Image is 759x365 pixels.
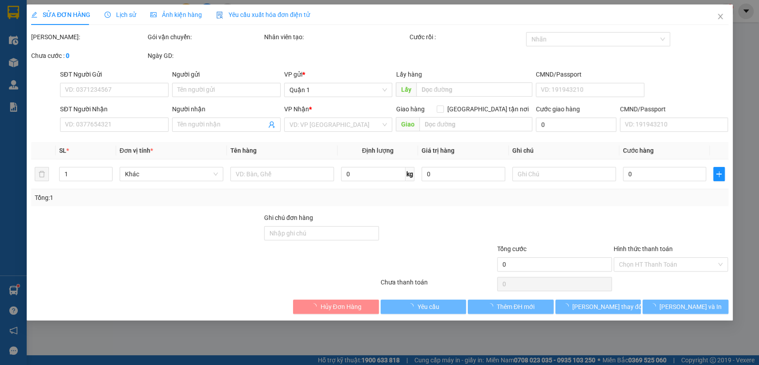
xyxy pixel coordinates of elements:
[148,51,262,61] div: Ngày GD:
[487,303,497,309] span: loading
[562,303,572,309] span: loading
[508,142,619,159] th: Ghi chú
[104,12,111,18] span: clock-circle
[35,167,49,181] button: delete
[60,104,169,114] div: SĐT Người Nhận
[31,32,146,42] div: [PERSON_NAME]:
[120,147,153,154] span: Đơn vị tính
[410,32,524,42] div: Cước rồi :
[268,121,275,128] span: user-add
[59,147,66,154] span: SL
[572,302,643,312] span: [PERSON_NAME] thay đổi
[293,300,378,314] button: Hủy Đơn Hàng
[172,69,281,79] div: Người gửi
[230,147,257,154] span: Tên hàng
[622,147,653,154] span: Cước hàng
[362,147,394,154] span: Định lượng
[31,12,37,18] span: edit
[264,214,313,221] label: Ghi chú đơn hàng
[396,105,424,113] span: Giao hàng
[31,51,146,61] div: Chưa cước :
[613,245,672,252] label: Hình thức thanh toán
[497,245,526,252] span: Tổng cước
[555,300,640,314] button: [PERSON_NAME] thay đổi
[172,104,281,114] div: Người nhận
[536,105,580,113] label: Cước giao hàng
[650,303,659,309] span: loading
[381,300,466,314] button: Yêu cầu
[396,117,419,131] span: Giao
[320,302,361,312] span: Hủy Đơn Hàng
[35,193,293,203] div: Tổng: 1
[536,69,644,79] div: CMND/Passport
[643,300,728,314] button: [PERSON_NAME] và In
[264,32,408,42] div: Nhân viên tạo:
[216,11,310,18] span: Yêu cầu xuất hóa đơn điện tử
[104,11,136,18] span: Lịch sử
[468,300,553,314] button: Thêm ĐH mới
[66,52,69,59] b: 0
[407,303,417,309] span: loading
[284,105,309,113] span: VP Nhận
[310,303,320,309] span: loading
[150,12,157,18] span: picture
[289,83,387,97] span: Quận 1
[713,167,724,181] button: plus
[536,118,616,132] input: Cước giao hàng
[31,11,90,18] span: SỬA ĐƠN HÀNG
[264,226,379,240] input: Ghi chú đơn hàng
[497,302,534,312] span: Thêm ĐH mới
[406,167,414,181] span: kg
[512,167,615,181] input: Ghi Chú
[216,12,223,19] img: icon
[380,277,496,293] div: Chưa thanh toán
[396,71,422,78] span: Lấy hàng
[60,69,169,79] div: SĐT Người Gửi
[230,167,334,181] input: VD: Bàn, Ghế
[148,32,262,42] div: Gói vận chuyển:
[416,82,532,97] input: Dọc đường
[422,147,454,154] span: Giá trị hàng
[150,11,202,18] span: Ảnh kiện hàng
[620,104,728,114] div: CMND/Passport
[714,170,724,178] span: plus
[716,13,723,20] span: close
[417,302,439,312] span: Yêu cầu
[284,69,393,79] div: VP gửi
[125,167,218,181] span: Khác
[444,104,532,114] span: [GEOGRAPHIC_DATA] tận nơi
[707,4,732,29] button: Close
[659,302,722,312] span: [PERSON_NAME] và In
[419,117,532,131] input: Dọc đường
[396,82,416,97] span: Lấy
